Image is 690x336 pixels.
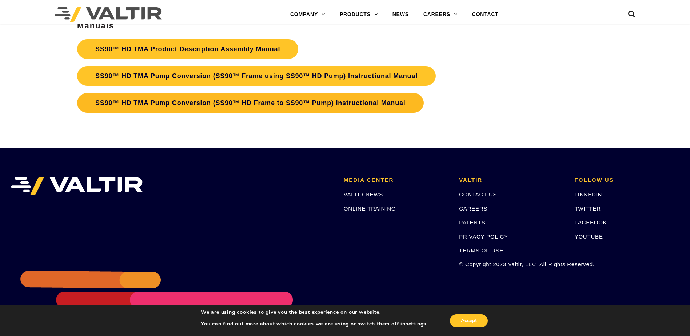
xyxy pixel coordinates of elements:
[406,321,426,327] button: settings
[77,21,114,30] strong: Manuals
[459,205,487,212] a: CAREERS
[385,7,416,22] a: NEWS
[575,233,603,240] a: YOUTUBE
[465,7,506,22] a: CONTACT
[11,177,143,195] img: VALTIR
[450,314,488,327] button: Accept
[459,219,486,225] a: PATENTS
[344,177,448,183] h2: MEDIA CENTER
[459,260,563,268] p: © Copyright 2023 Valtir, LLC. All Rights Reserved.
[55,7,162,22] img: Valtir
[459,233,508,240] a: PRIVACY POLICY
[416,7,465,22] a: CAREERS
[575,219,607,225] a: FACEBOOK
[77,66,436,86] a: SS90™ HD TMA Pump Conversion (SS90™ Frame using SS90™ HD Pump) Instructional Manual
[77,93,423,113] a: SS90™ HD TMA Pump Conversion (SS90™ HD Frame to SS90™ Pump) Instructional Manual
[332,7,385,22] a: PRODUCTS
[201,309,428,316] p: We are using cookies to give you the best experience on our website.
[575,177,679,183] h2: FOLLOW US
[459,177,563,183] h2: VALTIR
[283,7,332,22] a: COMPANY
[575,191,602,197] a: LINKEDIN
[459,247,503,253] a: TERMS OF USE
[201,321,428,327] p: You can find out more about which cookies we are using or switch them off in .
[575,205,601,212] a: TWITTER
[344,191,383,197] a: VALTIR NEWS
[459,191,497,197] a: CONTACT US
[344,205,396,212] a: ONLINE TRAINING
[77,39,298,59] a: SS90™ HD TMA Product Description Assembly Manual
